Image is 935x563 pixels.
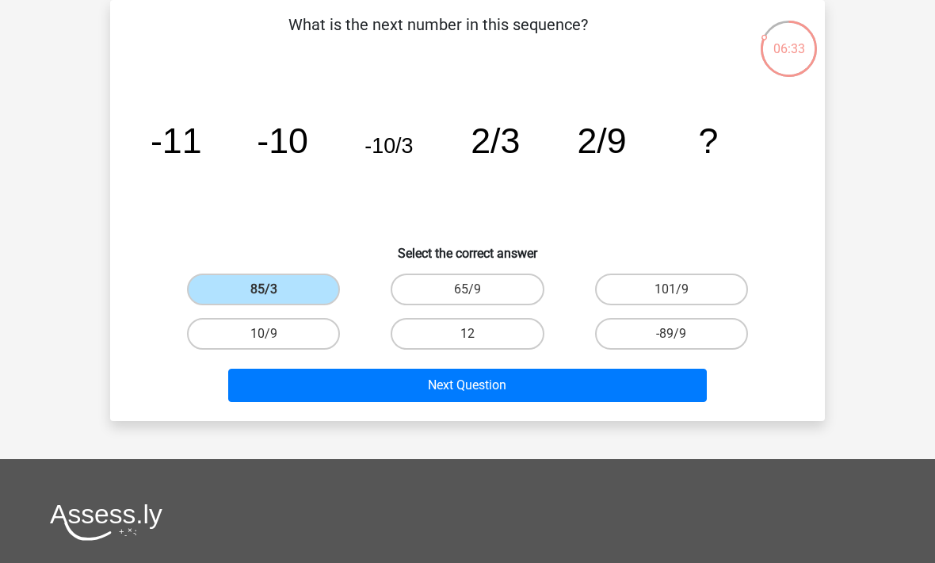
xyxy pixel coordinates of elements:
label: -89/9 [595,318,748,350]
img: Assessly logo [50,504,162,541]
p: What is the next number in this sequence? [135,13,740,60]
tspan: -11 [151,121,202,160]
button: Next Question [228,369,708,402]
label: 101/9 [595,274,748,305]
label: 10/9 [187,318,340,350]
label: 12 [391,318,544,350]
tspan: -10 [257,121,308,160]
label: 65/9 [391,274,544,305]
tspan: 2/9 [577,121,626,160]
tspan: -10/3 [364,134,413,158]
div: 06:33 [759,19,819,59]
tspan: ? [698,121,718,160]
tspan: 2/3 [471,121,520,160]
label: 85/3 [187,274,340,305]
h6: Select the correct answer [135,233,800,261]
